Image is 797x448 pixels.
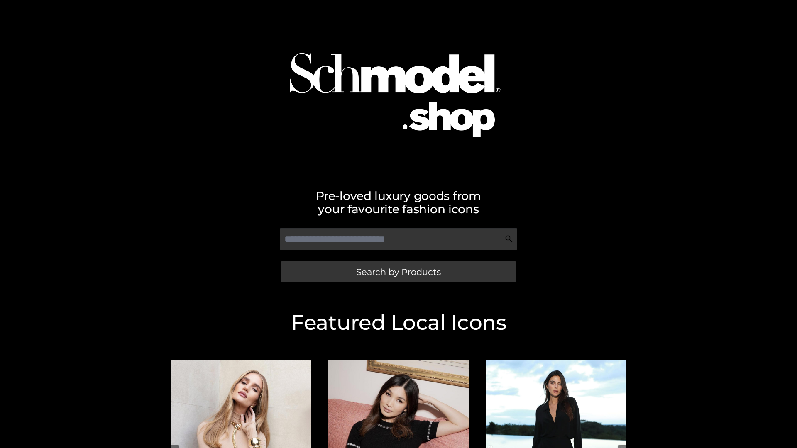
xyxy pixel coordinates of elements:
h2: Featured Local Icons​ [162,312,635,333]
a: Search by Products [281,261,516,282]
img: Search Icon [505,235,513,243]
h2: Pre-loved luxury goods from your favourite fashion icons [162,189,635,216]
span: Search by Products [356,268,441,276]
